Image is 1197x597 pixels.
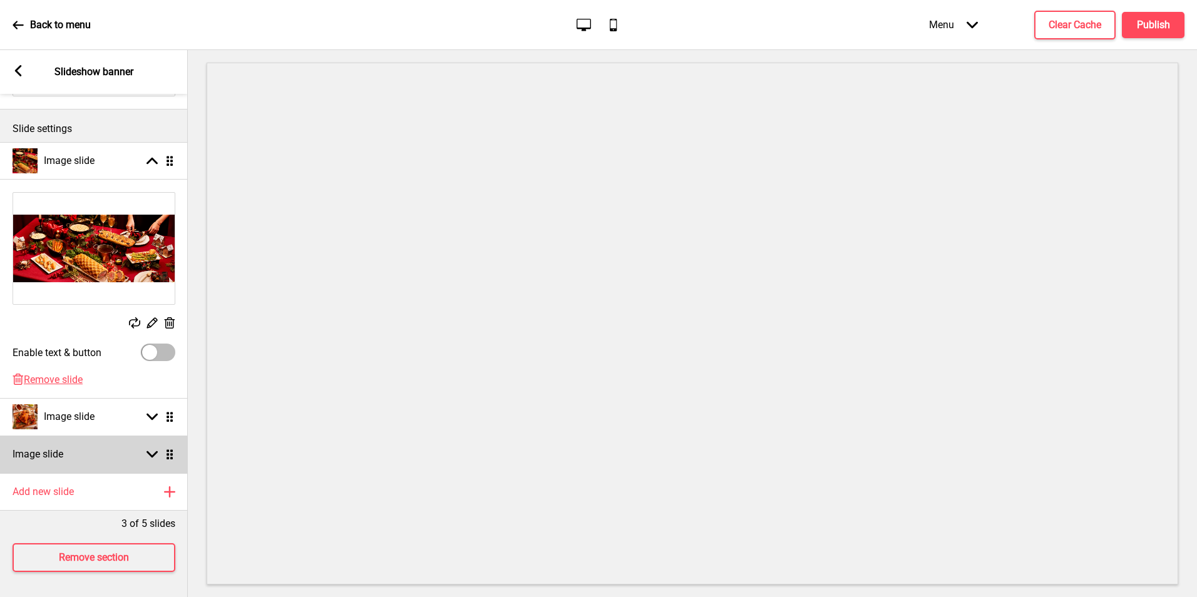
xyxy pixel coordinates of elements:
[917,6,990,43] div: Menu
[13,347,101,359] label: Enable text & button
[24,374,83,385] span: Remove slide
[44,154,95,168] h4: Image slide
[54,65,133,79] p: Slideshow banner
[1137,18,1170,32] h4: Publish
[1049,18,1101,32] h4: Clear Cache
[13,447,63,461] h4: Image slide
[13,543,175,572] button: Remove section
[13,122,175,136] p: Slide settings
[1034,11,1116,39] button: Clear Cache
[121,517,175,531] p: 3 of 5 slides
[44,410,95,424] h4: Image slide
[13,8,91,42] a: Back to menu
[1122,12,1184,38] button: Publish
[30,18,91,32] p: Back to menu
[59,551,129,564] h4: Remove section
[13,193,175,304] img: Image
[13,485,74,499] h4: Add new slide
